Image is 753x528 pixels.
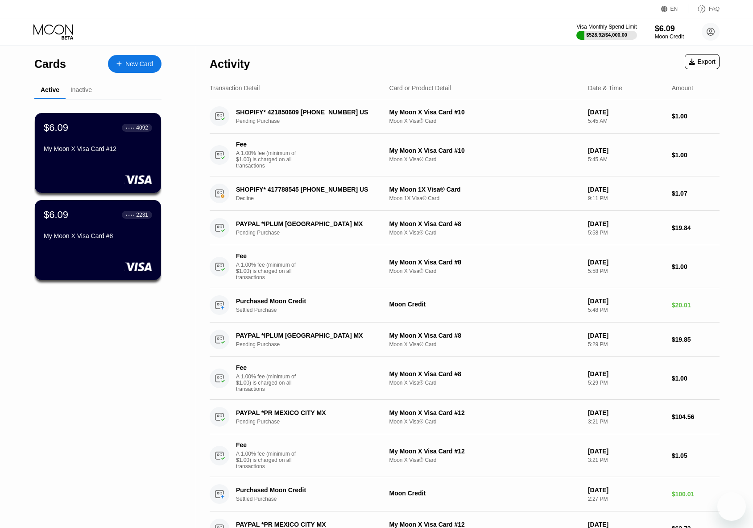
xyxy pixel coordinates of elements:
[389,195,580,201] div: Moon 1X Visa® Card
[717,492,746,521] iframe: Button to launch messaging window
[236,141,298,148] div: Fee
[586,32,627,38] div: $528.92 / $4,000.00
[236,195,391,201] div: Decline
[41,86,59,93] div: Active
[389,118,580,124] div: Moon X Visa® Card
[588,486,665,494] div: [DATE]
[670,6,678,12] div: EN
[709,6,720,12] div: FAQ
[389,332,580,339] div: My Moon X Visa Card #8
[588,307,665,313] div: 5:48 PM
[125,60,153,68] div: New Card
[210,99,720,134] div: SHOPIFY* 421850609 [PHONE_NUMBER] USPending PurchaseMy Moon X Visa Card #10Moon X Visa® Card[DATE...
[588,409,665,416] div: [DATE]
[236,118,391,124] div: Pending Purchase
[236,441,298,448] div: Fee
[236,409,380,416] div: PAYPAL *PR MEXICO CITY MX
[210,211,720,245] div: PAYPAL *IPLUM [GEOGRAPHIC_DATA] MXPending PurchaseMy Moon X Visa Card #8Moon X Visa® Card[DATE]5:...
[588,521,665,528] div: [DATE]
[236,486,380,494] div: Purchased Moon Credit
[588,259,665,266] div: [DATE]
[136,125,148,131] div: 4092
[672,224,720,231] div: $19.84
[672,413,720,420] div: $104.56
[210,323,720,357] div: PAYPAL *IPLUM [GEOGRAPHIC_DATA] MXPending PurchaseMy Moon X Visa Card #8Moon X Visa® Card[DATE]5:...
[210,58,250,71] div: Activity
[588,220,665,227] div: [DATE]
[588,109,665,116] div: [DATE]
[236,109,380,116] div: SHOPIFY* 421850609 [PHONE_NUMBER] US
[389,521,580,528] div: My Moon X Visa Card #12
[672,263,720,270] div: $1.00
[236,373,303,392] div: A 1.00% fee (minimum of $1.00) is charged on all transactions
[588,156,665,163] div: 5:45 AM
[389,341,580,348] div: Moon X Visa® Card
[389,259,580,266] div: My Moon X Visa Card #8
[236,419,391,425] div: Pending Purchase
[576,24,637,30] div: Visa Monthly Spend Limit
[389,380,580,386] div: Moon X Visa® Card
[576,24,637,40] div: Visa Monthly Spend Limit$528.92/$4,000.00
[236,451,303,469] div: A 1.00% fee (minimum of $1.00) is charged on all transactions
[236,230,391,236] div: Pending Purchase
[588,370,665,377] div: [DATE]
[108,55,161,73] div: New Card
[210,357,720,400] div: FeeA 1.00% fee (minimum of $1.00) is charged on all transactionsMy Moon X Visa Card #8Moon X Visa...
[672,490,720,498] div: $100.01
[389,448,580,455] div: My Moon X Visa Card #12
[689,58,716,65] div: Export
[210,84,260,92] div: Transaction Detail
[136,212,148,218] div: 2231
[389,457,580,463] div: Moon X Visa® Card
[389,84,451,92] div: Card or Product Detail
[672,302,720,309] div: $20.01
[236,186,380,193] div: SHOPIFY* 417788545 [PHONE_NUMBER] US
[588,298,665,305] div: [DATE]
[588,457,665,463] div: 3:21 PM
[389,230,580,236] div: Moon X Visa® Card
[236,252,298,260] div: Fee
[588,496,665,502] div: 2:27 PM
[236,262,303,281] div: A 1.00% fee (minimum of $1.00) is charged on all transactions
[688,4,720,13] div: FAQ
[389,370,580,377] div: My Moon X Visa Card #8
[236,150,303,169] div: A 1.00% fee (minimum of $1.00) is charged on all transactions
[44,145,152,152] div: My Moon X Visa Card #12
[389,301,580,308] div: Moon Credit
[672,336,720,343] div: $19.85
[588,186,665,193] div: [DATE]
[35,200,161,280] div: $6.09● ● ● ●2231My Moon X Visa Card #8
[588,268,665,274] div: 5:58 PM
[389,490,580,497] div: Moon Credit
[672,113,720,120] div: $1.00
[236,298,380,305] div: Purchased Moon Credit
[210,288,720,323] div: Purchased Moon CreditSettled PurchaseMoon Credit[DATE]5:48 PM$20.01
[210,477,720,511] div: Purchased Moon CreditSettled PurchaseMoon Credit[DATE]2:27 PM$100.01
[588,84,622,92] div: Date & Time
[236,341,391,348] div: Pending Purchase
[389,147,580,154] div: My Moon X Visa Card #10
[34,58,66,71] div: Cards
[672,190,720,197] div: $1.07
[236,332,380,339] div: PAYPAL *IPLUM [GEOGRAPHIC_DATA] MX
[672,84,693,92] div: Amount
[44,122,68,134] div: $6.09
[588,230,665,236] div: 5:58 PM
[588,118,665,124] div: 5:45 AM
[236,364,298,371] div: Fee
[672,452,720,459] div: $1.05
[236,521,380,528] div: PAYPAL *PR MEXICO CITY MX
[588,147,665,154] div: [DATE]
[210,245,720,288] div: FeeA 1.00% fee (minimum of $1.00) is charged on all transactionsMy Moon X Visa Card #8Moon X Visa...
[126,214,135,216] div: ● ● ● ●
[70,86,92,93] div: Inactive
[389,220,580,227] div: My Moon X Visa Card #8
[389,419,580,425] div: Moon X Visa® Card
[389,156,580,163] div: Moon X Visa® Card
[44,209,68,221] div: $6.09
[44,232,152,239] div: My Moon X Visa Card #8
[588,419,665,425] div: 3:21 PM
[655,24,684,34] div: $6.09
[389,268,580,274] div: Moon X Visa® Card
[236,496,391,502] div: Settled Purchase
